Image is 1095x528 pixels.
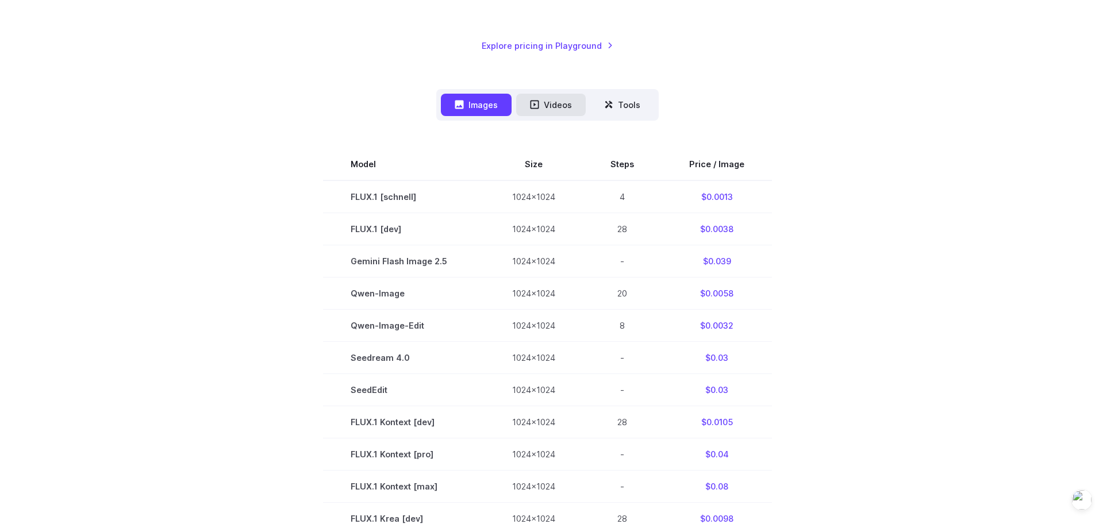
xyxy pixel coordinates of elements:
td: 20 [583,277,662,309]
td: 8 [583,309,662,341]
td: - [583,374,662,406]
td: 1024x1024 [485,471,583,503]
td: $0.03 [662,342,772,374]
td: - [583,342,662,374]
td: FLUX.1 [schnell] [323,180,485,213]
th: Size [485,148,583,180]
td: 1024x1024 [485,245,583,277]
td: Seedream 4.0 [323,342,485,374]
td: 1024x1024 [485,277,583,309]
td: - [583,245,662,277]
td: $0.0032 [662,309,772,341]
td: 1024x1024 [485,213,583,245]
td: FLUX.1 [dev] [323,213,485,245]
td: 1024x1024 [485,438,583,471]
td: 28 [583,406,662,438]
td: $0.0058 [662,277,772,309]
td: Qwen-Image [323,277,485,309]
td: $0.0013 [662,180,772,213]
td: $0.03 [662,374,772,406]
a: Explore pricing in Playground [482,39,613,52]
td: $0.0105 [662,406,772,438]
td: 1024x1024 [485,374,583,406]
th: Price / Image [662,148,772,180]
td: 1024x1024 [485,180,583,213]
th: Model [323,148,485,180]
span: Gemini Flash Image 2.5 [351,255,457,268]
td: $0.04 [662,438,772,471]
td: FLUX.1 Kontext [dev] [323,406,485,438]
th: Steps [583,148,662,180]
td: $0.08 [662,471,772,503]
td: Qwen-Image-Edit [323,309,485,341]
td: 1024x1024 [485,406,583,438]
td: 1024x1024 [485,342,583,374]
button: Images [441,94,512,116]
td: 28 [583,213,662,245]
td: - [583,471,662,503]
button: Videos [516,94,586,116]
td: - [583,438,662,471]
td: FLUX.1 Kontext [max] [323,471,485,503]
td: 4 [583,180,662,213]
button: Tools [590,94,654,116]
td: SeedEdit [323,374,485,406]
td: FLUX.1 Kontext [pro] [323,438,485,471]
td: $0.0038 [662,213,772,245]
td: $0.039 [662,245,772,277]
td: 1024x1024 [485,309,583,341]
